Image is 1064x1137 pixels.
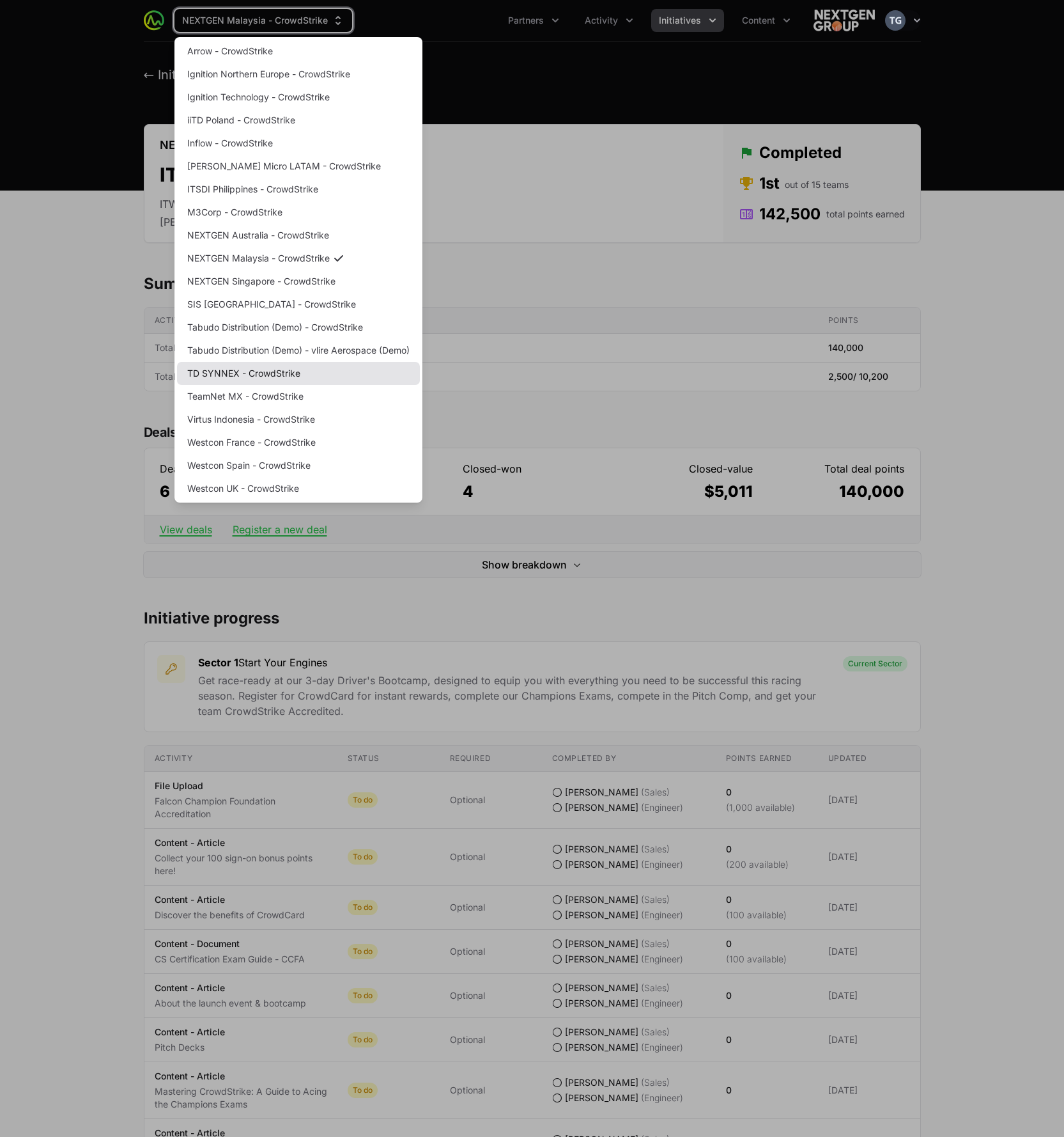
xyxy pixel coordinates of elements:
a: Tabudo Distribution (Demo) - CrowdStrike [177,316,420,339]
a: Virtus Indonesia - CrowdStrike [177,408,420,431]
a: NEXTGEN Malaysia - CrowdStrike [177,247,420,270]
a: Ignition Technology - CrowdStrike [177,86,420,109]
a: Tabudo Distribution (Demo) - vlire Aerospace (Demo) [177,339,420,362]
a: Arrow - CrowdStrike [177,40,420,63]
a: Westcon France - CrowdStrike [177,431,420,454]
a: Westcon UK - CrowdStrike [177,477,420,500]
div: Supplier switch menu [174,9,352,32]
a: Inflow - CrowdStrike [177,132,420,155]
img: Timothy Greig [885,10,906,31]
a: iiTD Poland - CrowdStrike [177,109,420,132]
a: SIS [GEOGRAPHIC_DATA] - CrowdStrike [177,293,420,316]
a: NEXTGEN Australia - CrowdStrike [177,224,420,247]
a: [PERSON_NAME] Micro LATAM - CrowdStrike [177,155,420,178]
a: TeamNet MX - CrowdStrike [177,385,420,408]
a: Ignition Northern Europe - CrowdStrike [177,63,420,86]
a: M3Corp - CrowdStrike [177,201,420,224]
a: TD SYNNEX - CrowdStrike [177,362,420,385]
div: Main navigation [164,9,798,32]
a: Westcon Spain - CrowdStrike [177,454,420,477]
a: ITSDI Philippines - CrowdStrike [177,178,420,201]
a: NEXTGEN Singapore - CrowdStrike [177,270,420,293]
